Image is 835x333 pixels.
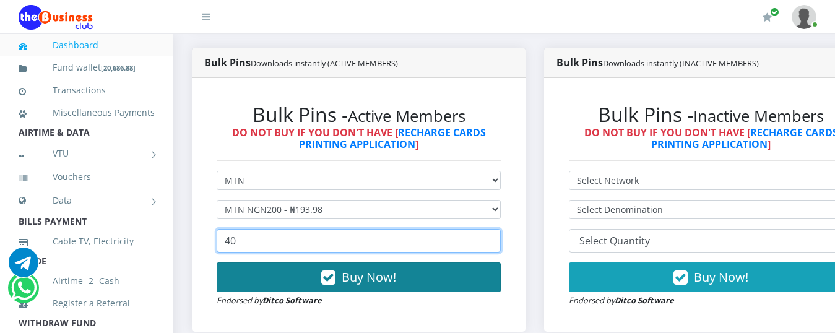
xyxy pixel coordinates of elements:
[217,295,322,306] small: Endorsed by
[569,295,674,306] small: Endorsed by
[19,289,155,318] a: Register a Referral
[103,63,133,72] b: 20,686.88
[19,5,93,30] img: Logo
[299,126,486,151] a: RECHARGE CARDS PRINTING APPLICATION
[342,269,396,285] span: Buy Now!
[693,105,824,127] small: Inactive Members
[232,126,486,151] strong: DO NOT BUY IF YOU DON'T HAVE [ ]
[694,269,748,285] span: Buy Now!
[9,257,38,277] a: Chat for support
[217,103,501,126] h2: Bulk Pins -
[792,5,816,29] img: User
[217,229,501,253] input: Enter Quantity
[19,31,155,59] a: Dashboard
[101,63,136,72] small: [ ]
[770,7,779,17] span: Renew/Upgrade Subscription
[19,76,155,105] a: Transactions
[19,98,155,127] a: Miscellaneous Payments
[19,267,155,295] a: Airtime -2- Cash
[615,295,674,306] strong: Ditco Software
[556,56,759,69] strong: Bulk Pins
[763,12,772,22] i: Renew/Upgrade Subscription
[217,262,501,292] button: Buy Now!
[251,58,398,69] small: Downloads instantly (ACTIVE MEMBERS)
[348,105,465,127] small: Active Members
[262,295,322,306] strong: Ditco Software
[19,163,155,191] a: Vouchers
[19,53,155,82] a: Fund wallet[20,686.88]
[19,185,155,216] a: Data
[204,56,398,69] strong: Bulk Pins
[603,58,759,69] small: Downloads instantly (INACTIVE MEMBERS)
[19,227,155,256] a: Cable TV, Electricity
[19,138,155,169] a: VTU
[11,282,37,303] a: Chat for support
